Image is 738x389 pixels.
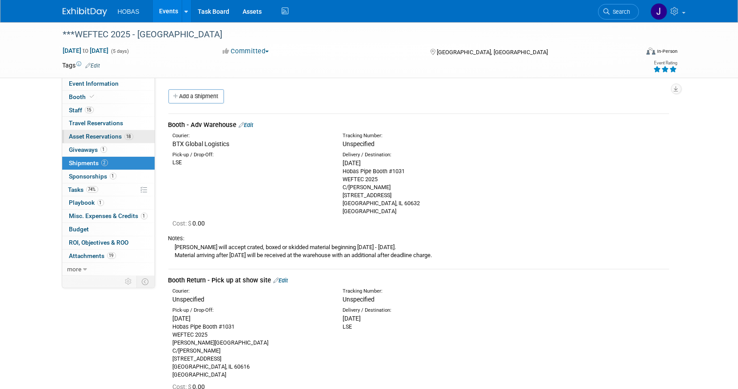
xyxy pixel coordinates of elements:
[110,173,116,179] span: 1
[343,296,375,303] span: Unspecified
[69,80,119,87] span: Event Information
[69,239,129,246] span: ROI, Objectives & ROO
[82,47,90,54] span: to
[62,104,155,117] a: Staff15
[69,107,94,114] span: Staff
[168,234,669,242] div: Notes:
[136,276,155,287] td: Toggle Event Tabs
[173,307,329,314] div: Pick-up / Drop-Off:
[610,8,630,15] span: Search
[111,48,129,54] span: (5 days)
[141,213,148,219] span: 1
[69,173,116,180] span: Sponsorships
[62,196,155,209] a: Playbook1
[97,199,104,206] span: 1
[173,220,193,227] span: Cost: $
[343,307,499,314] div: Delivery / Destination:
[173,159,329,167] div: LSE
[107,252,116,259] span: 19
[68,186,98,193] span: Tasks
[69,199,104,206] span: Playbook
[437,49,548,56] span: [GEOGRAPHIC_DATA], [GEOGRAPHIC_DATA]
[62,170,155,183] a: Sponsorships1
[173,151,329,159] div: Pick-up / Drop-Off:
[343,323,499,331] div: LSE
[343,288,542,295] div: Tracking Number:
[68,266,82,273] span: more
[173,288,329,295] div: Courier:
[343,314,499,323] div: [DATE]
[62,223,155,236] a: Budget
[173,132,329,139] div: Courier:
[63,61,100,70] td: Tags
[62,91,155,103] a: Booth
[60,27,626,43] div: ***WEFTEC 2025 - [GEOGRAPHIC_DATA]
[100,146,107,153] span: 1
[650,3,667,20] img: Jennifer Jensen
[62,143,155,156] a: Giveaways1
[173,314,329,323] div: [DATE]
[62,130,155,143] a: Asset Reservations18
[101,159,108,166] span: 2
[69,146,107,153] span: Giveaways
[85,107,94,113] span: 15
[173,139,329,148] div: BTX Global Logistics
[69,252,116,259] span: Attachments
[118,8,140,15] span: HOBAS
[62,77,155,90] a: Event Information
[646,48,655,55] img: Format-Inperson.png
[69,119,124,127] span: Travel Reservations
[657,48,678,55] div: In-Person
[124,133,133,140] span: 18
[173,220,209,227] span: 0.00
[239,122,254,128] a: Edit
[63,8,107,16] img: ExhibitDay
[173,295,329,304] div: Unspecified
[168,242,669,260] div: [PERSON_NAME] will accept crated, boxed or skidded material beginning [DATE] - [DATE]. Material a...
[274,277,288,284] a: Edit
[586,46,678,60] div: Event Format
[168,276,669,285] div: Booth Return - Pick up at show site
[69,159,108,167] span: Shipments
[343,167,499,215] div: Hobas Pipe Booth #1031 WEFTEC 2025 C/[PERSON_NAME] [STREET_ADDRESS] [GEOGRAPHIC_DATA], IL 60632 [...
[653,61,677,65] div: Event Rating
[62,183,155,196] a: Tasks74%
[86,186,98,193] span: 74%
[90,94,95,99] i: Booth reservation complete
[62,250,155,262] a: Attachments19
[343,132,542,139] div: Tracking Number:
[343,159,499,167] div: [DATE]
[62,263,155,276] a: more
[69,226,89,233] span: Budget
[62,157,155,170] a: Shipments2
[69,212,148,219] span: Misc. Expenses & Credits
[62,210,155,222] a: Misc. Expenses & Credits1
[343,151,499,159] div: Delivery / Destination:
[173,323,329,379] div: Hobas Pipe Booth #1031 WEFTEC 2025 [PERSON_NAME][GEOGRAPHIC_DATA] C/[PERSON_NAME] [STREET_ADDRESS...
[69,93,96,100] span: Booth
[343,140,375,147] span: Unspecified
[63,47,109,55] span: [DATE] [DATE]
[598,4,639,20] a: Search
[168,120,669,130] div: Booth - Adv Warehouse
[86,63,100,69] a: Edit
[62,236,155,249] a: ROI, Objectives & ROO
[121,276,137,287] td: Personalize Event Tab Strip
[62,117,155,130] a: Travel Reservations
[69,133,133,140] span: Asset Reservations
[219,47,272,56] button: Committed
[168,89,224,103] a: Add a Shipment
